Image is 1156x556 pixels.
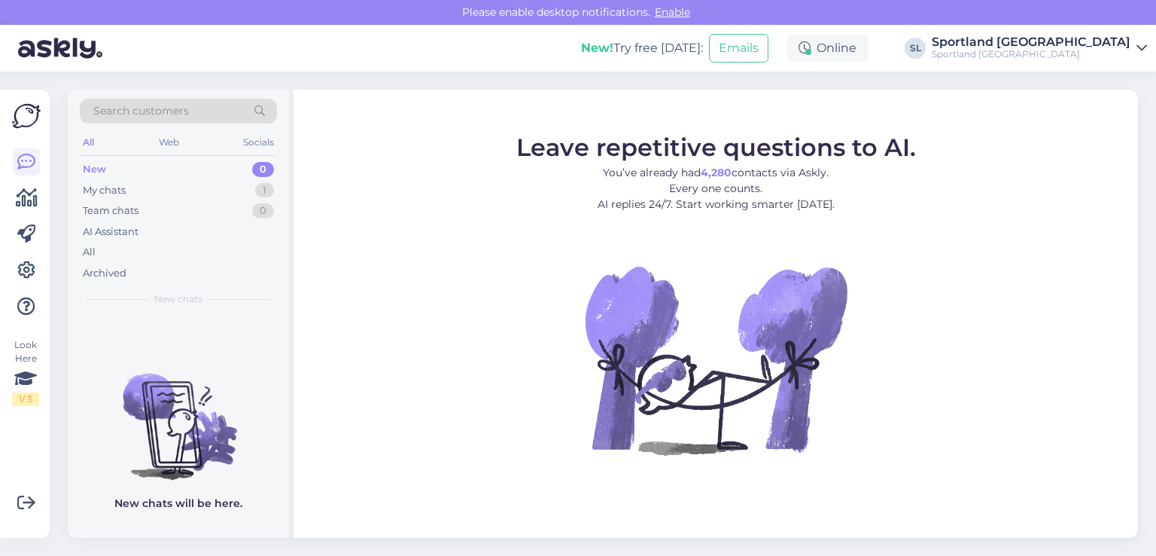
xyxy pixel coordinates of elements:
img: No chats [68,347,289,482]
span: Enable [650,5,695,19]
button: Emails [709,34,768,63]
div: Online [786,35,869,62]
a: Sportland [GEOGRAPHIC_DATA]Sportland [GEOGRAPHIC_DATA] [932,36,1147,60]
div: Archived [83,266,126,281]
div: 0 [252,162,274,177]
div: Web [156,133,182,152]
div: 1 / 3 [12,393,39,406]
p: New chats will be here. [114,496,242,512]
div: 0 [252,203,274,218]
b: New! [581,41,613,55]
img: No Chat active [580,224,851,495]
div: Look Here [12,338,39,406]
span: Leave repetitive questions to AI. [516,132,916,161]
div: AI Assistant [83,225,138,240]
div: SL [905,38,926,59]
span: Search customers [93,103,189,119]
div: Sportland [GEOGRAPHIC_DATA] [932,48,1130,60]
div: Sportland [GEOGRAPHIC_DATA] [932,36,1130,48]
b: 4,280 [701,165,732,179]
div: Socials [240,133,277,152]
div: All [83,245,96,260]
img: Askly Logo [12,102,41,130]
div: My chats [83,183,126,198]
div: Team chats [83,203,138,218]
div: New [83,162,106,177]
div: 1 [255,183,274,198]
div: Try free [DATE]: [581,39,703,57]
p: You’ve already had contacts via Askly. Every one counts. AI replies 24/7. Start working smarter [... [516,164,916,212]
span: New chats [154,292,202,306]
div: All [80,133,97,152]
